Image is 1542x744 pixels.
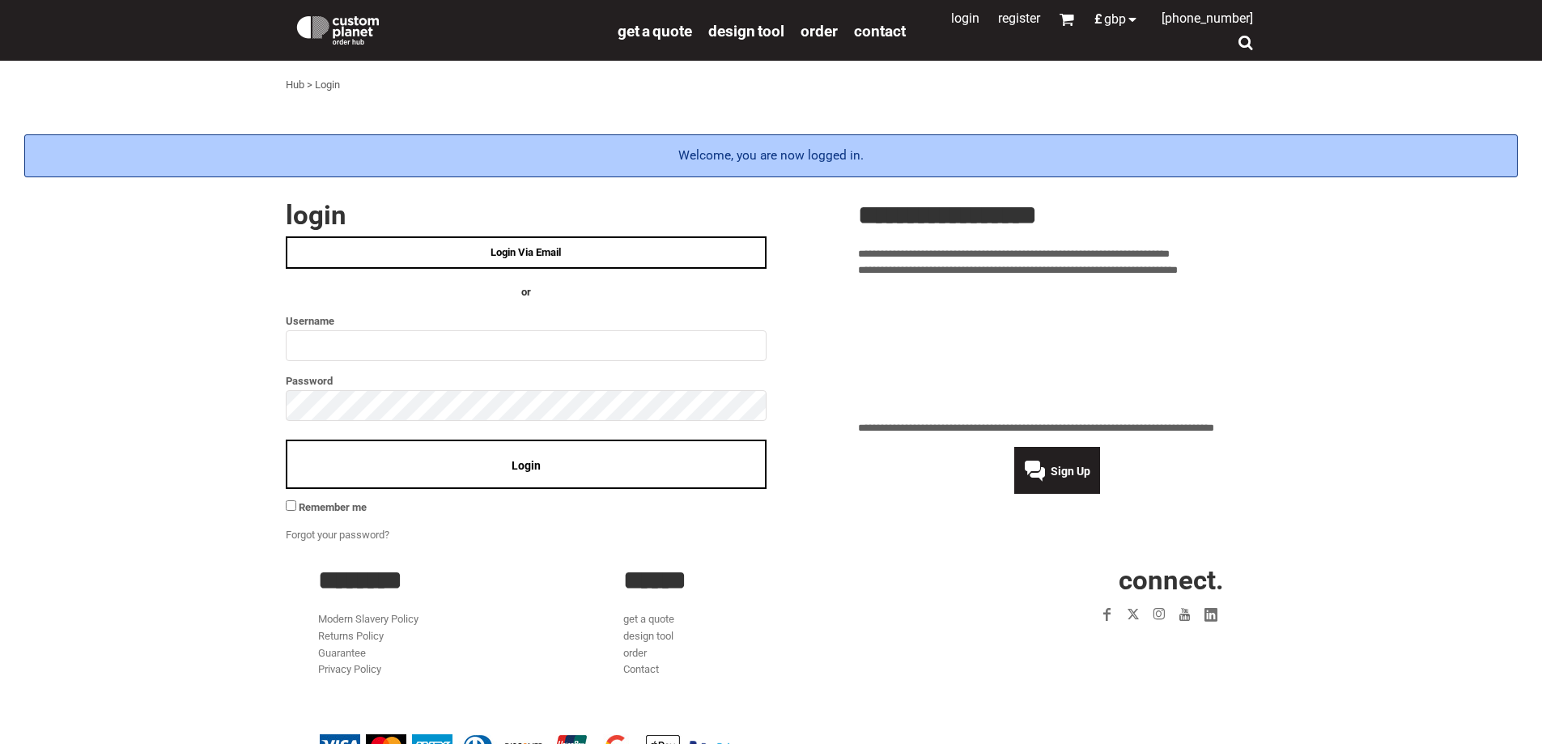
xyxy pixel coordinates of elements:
span: Contact [854,22,906,40]
a: order [801,21,838,40]
span: Remember me [299,501,367,513]
span: Login Via Email [491,246,561,258]
div: Login [315,77,340,94]
a: Custom Planet [286,4,610,53]
a: Privacy Policy [318,663,381,675]
a: Hub [286,79,304,91]
a: Register [998,11,1040,26]
input: Remember me [286,500,296,511]
h4: OR [286,284,767,301]
span: Login [512,459,541,472]
a: Guarantee [318,647,366,659]
label: Password [286,372,767,390]
a: Forgot your password? [286,529,389,541]
a: get a quote [623,613,674,625]
a: Contact [854,21,906,40]
span: [PHONE_NUMBER] [1162,11,1253,26]
span: Sign Up [1051,465,1090,478]
div: Welcome, you are now logged in. [24,134,1518,177]
iframe: Customer reviews powered by Trustpilot [1000,637,1224,657]
a: Modern Slavery Policy [318,613,418,625]
span: get a quote [618,22,692,40]
label: Username [286,312,767,330]
a: Contact [623,663,659,675]
a: design tool [708,21,784,40]
h2: CONNECT. [928,567,1224,593]
a: design tool [623,630,673,642]
a: order [623,647,647,659]
span: £ [1094,13,1104,26]
span: design tool [708,22,784,40]
a: get a quote [618,21,692,40]
span: GBP [1104,13,1126,26]
iframe: Customer reviews powered by Trustpilot [858,289,1257,410]
a: Login Via Email [286,236,767,269]
span: order [801,22,838,40]
h2: Login [286,202,767,228]
img: Custom Planet [294,12,382,45]
a: Returns Policy [318,630,384,642]
a: Login [951,11,979,26]
div: > [307,77,312,94]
